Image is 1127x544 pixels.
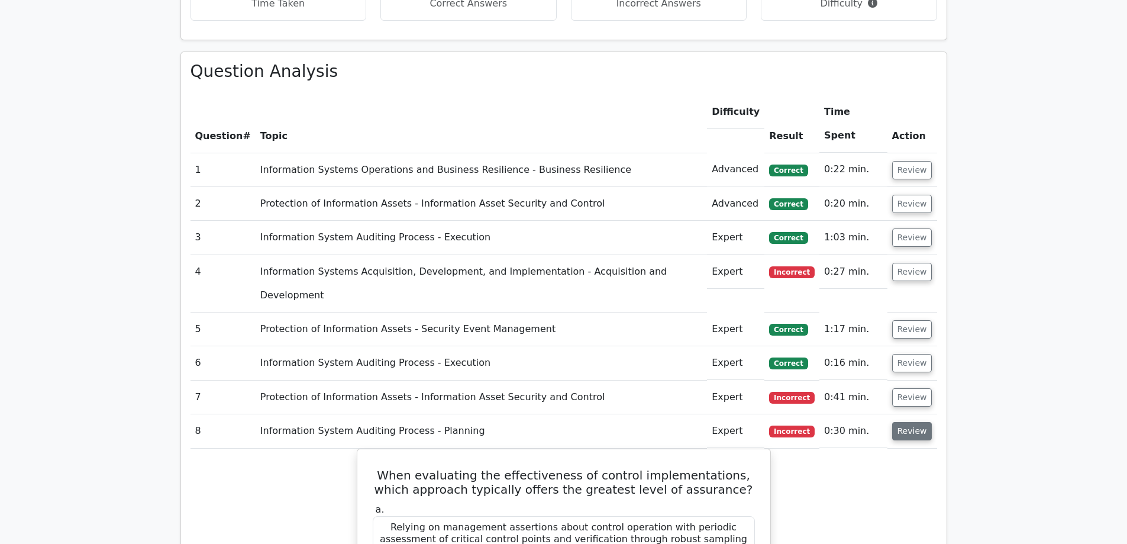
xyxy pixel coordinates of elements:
[190,187,256,221] td: 2
[892,354,932,372] button: Review
[190,221,256,255] td: 3
[190,95,256,153] th: #
[892,320,932,339] button: Review
[707,221,764,255] td: Expert
[707,153,764,186] td: Advanced
[190,346,256,380] td: 6
[256,221,707,255] td: Information System Auditing Process - Execution
[769,324,808,336] span: Correct
[769,198,808,210] span: Correct
[819,95,887,153] th: Time Spent
[764,95,819,153] th: Result
[892,195,932,213] button: Review
[769,266,815,278] span: Incorrect
[887,95,937,153] th: Action
[190,62,937,82] h3: Question Analysis
[256,255,707,313] td: Information Systems Acquisition, Development, and Implementation - Acquisition and Development
[819,381,887,414] td: 0:41 min.
[769,165,808,176] span: Correct
[256,381,707,414] td: Protection of Information Assets - Information Asset Security and Control
[256,187,707,221] td: Protection of Information Assets - Information Asset Security and Control
[707,414,764,448] td: Expert
[190,381,256,414] td: 7
[195,130,243,141] span: Question
[190,313,256,346] td: 5
[190,255,256,313] td: 4
[190,414,256,448] td: 8
[892,263,932,281] button: Review
[376,504,385,515] span: a.
[892,422,932,440] button: Review
[819,187,887,221] td: 0:20 min.
[892,388,932,407] button: Review
[769,392,815,404] span: Incorrect
[256,313,707,346] td: Protection of Information Assets - Security Event Management
[769,358,808,369] span: Correct
[707,187,764,221] td: Advanced
[819,153,887,186] td: 0:22 min.
[819,346,887,380] td: 0:16 min.
[769,426,815,437] span: Incorrect
[892,161,932,179] button: Review
[256,414,707,448] td: Information System Auditing Process - Planning
[707,346,764,380] td: Expert
[769,232,808,244] span: Correct
[819,255,887,289] td: 0:27 min.
[256,346,707,380] td: Information System Auditing Process - Execution
[190,153,256,186] td: 1
[707,95,764,129] th: Difficulty
[892,228,932,247] button: Review
[707,381,764,414] td: Expert
[256,95,707,153] th: Topic
[256,153,707,186] td: Information Systems Operations and Business Resilience - Business Resilience
[372,468,756,497] h5: When evaluating the effectiveness of control implementations, which approach typically offers the...
[707,255,764,289] td: Expert
[819,414,887,448] td: 0:30 min.
[819,221,887,255] td: 1:03 min.
[819,313,887,346] td: 1:17 min.
[707,313,764,346] td: Expert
